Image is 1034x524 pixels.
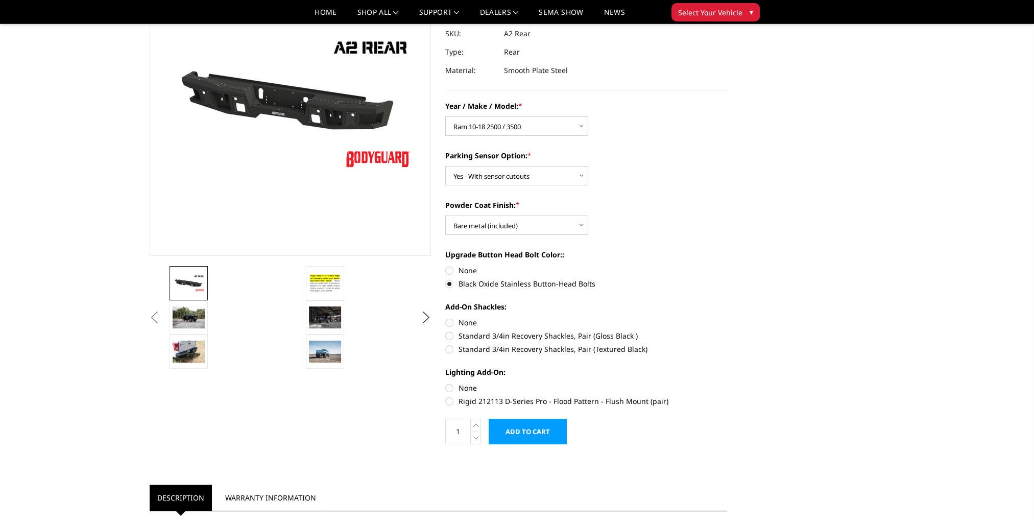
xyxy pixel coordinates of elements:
[445,61,496,80] dt: Material:
[150,485,212,511] a: Description
[504,61,568,80] dd: Smooth Plate Steel
[445,317,727,328] label: None
[539,9,583,23] a: SEMA Show
[750,7,753,17] span: ▾
[309,341,341,362] img: A2 Series - Rear Bumper
[445,150,727,161] label: Parking Sensor Option:
[480,9,519,23] a: Dealers
[418,310,434,325] button: Next
[504,25,531,43] dd: A2 Rear
[671,3,760,21] button: Select Your Vehicle
[445,278,727,289] label: Black Oxide Stainless Button-Head Bolts
[315,9,336,23] a: Home
[445,344,727,354] label: Standard 3/4in Recovery Shackles, Pair (Textured Black)
[445,265,727,276] label: None
[445,383,727,393] label: None
[678,7,742,18] span: Select Your Vehicle
[445,25,496,43] dt: SKU:
[445,367,727,377] label: Lighting Add-On:
[309,272,341,294] img: A2 Series - Rear Bumper
[309,306,341,328] img: A2 Series - Rear Bumper
[445,301,727,312] label: Add-On Shackles:
[445,330,727,341] label: Standard 3/4in Recovery Shackles, Pair (Gloss Black )
[489,419,567,444] input: Add to Cart
[504,43,520,61] dd: Rear
[419,9,460,23] a: Support
[173,306,205,328] img: A2 Series - Rear Bumper
[173,274,205,292] img: A2 Series - Rear Bumper
[147,310,162,325] button: Previous
[445,249,727,260] label: Upgrade Button Head Bolt Color::
[445,101,727,111] label: Year / Make / Model:
[604,9,624,23] a: News
[173,341,205,362] img: A2 Series - Rear Bumper
[445,43,496,61] dt: Type:
[445,396,727,407] label: Rigid 212113 D-Series Pro - Flood Pattern - Flush Mount (pair)
[983,475,1034,524] iframe: Chat Widget
[357,9,399,23] a: shop all
[445,200,727,210] label: Powder Coat Finish:
[218,485,324,511] a: Warranty Information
